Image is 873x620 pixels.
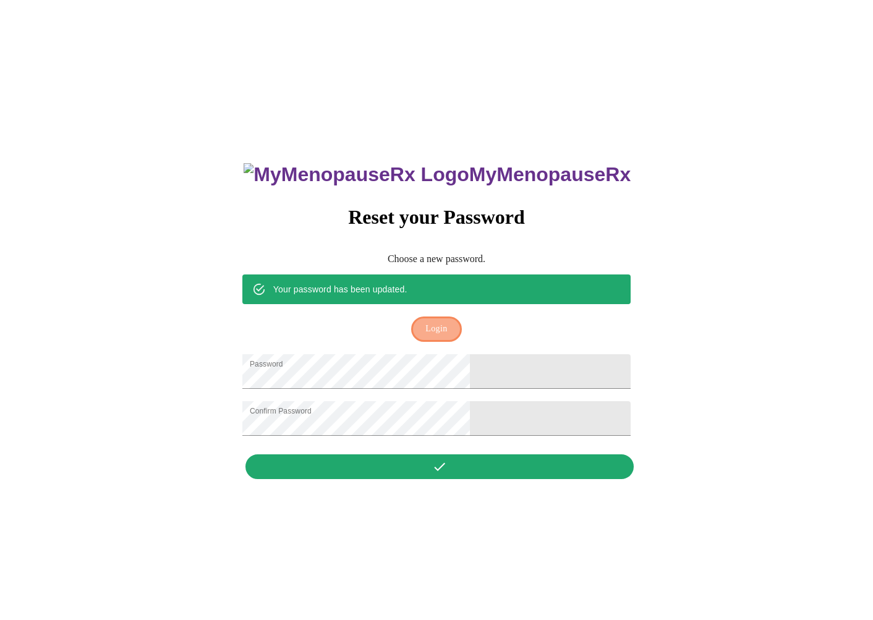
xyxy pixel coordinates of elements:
p: Choose a new password. [242,253,631,265]
img: MyMenopauseRx Logo [244,163,469,186]
h3: Reset your Password [242,206,631,229]
div: Your password has been updated. [273,278,407,300]
span: Login [425,321,447,337]
a: Login [408,323,464,333]
h3: MyMenopauseRx [244,163,631,186]
button: Login [411,316,461,342]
